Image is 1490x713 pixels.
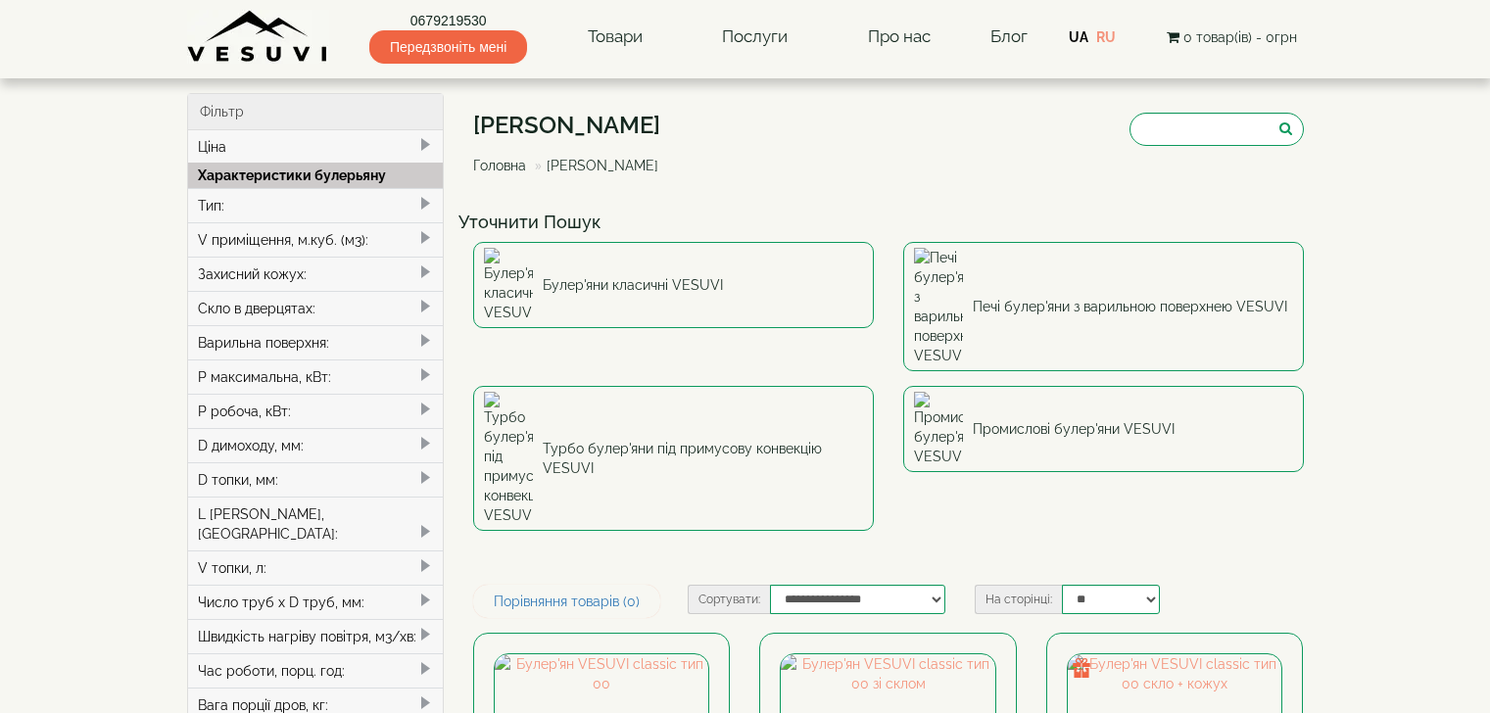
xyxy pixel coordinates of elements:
[1161,26,1303,48] button: 0 товар(ів) - 0грн
[188,257,444,291] div: Захисний кожух:
[369,11,527,30] a: 0679219530
[1069,29,1088,45] a: UA
[473,386,874,531] a: Турбо булер'яни під примусову конвекцію VESUVI Турбо булер'яни під примусову конвекцію VESUVI
[473,585,660,618] a: Порівняння товарів (0)
[188,188,444,222] div: Тип:
[530,156,658,175] li: [PERSON_NAME]
[188,222,444,257] div: V приміщення, м.куб. (м3):
[188,550,444,585] div: V топки, л:
[848,15,950,60] a: Про нас
[188,619,444,653] div: Швидкість нагріву повітря, м3/хв:
[688,585,770,614] label: Сортувати:
[188,394,444,428] div: P робоча, кВт:
[484,248,533,322] img: Булер'яни класичні VESUVI
[188,497,444,550] div: L [PERSON_NAME], [GEOGRAPHIC_DATA]:
[188,130,444,164] div: Ціна
[975,585,1062,614] label: На сторінці:
[188,94,444,130] div: Фільтр
[188,163,444,188] div: Характеристики булерьяну
[903,242,1304,371] a: Печі булер'яни з варильною поверхнею VESUVI Печі булер'яни з варильною поверхнею VESUVI
[473,158,526,173] a: Головна
[1072,658,1091,678] img: gift
[458,213,1319,232] h4: Уточнити Пошук
[187,10,329,64] img: Завод VESUVI
[473,242,874,328] a: Булер'яни класичні VESUVI Булер'яни класичні VESUVI
[702,15,807,60] a: Послуги
[473,113,673,138] h1: [PERSON_NAME]
[903,386,1304,472] a: Промислові булер'яни VESUVI Промислові булер'яни VESUVI
[188,462,444,497] div: D топки, мм:
[188,359,444,394] div: P максимальна, кВт:
[1096,29,1116,45] a: RU
[484,392,533,525] img: Турбо булер'яни під примусову конвекцію VESUVI
[188,291,444,325] div: Скло в дверцятах:
[914,248,963,365] img: Печі булер'яни з варильною поверхнею VESUVI
[188,585,444,619] div: Число труб x D труб, мм:
[568,15,662,60] a: Товари
[188,325,444,359] div: Варильна поверхня:
[914,392,963,466] img: Промислові булер'яни VESUVI
[369,30,527,64] span: Передзвоніть мені
[188,653,444,688] div: Час роботи, порц. год:
[188,428,444,462] div: D димоходу, мм:
[1183,29,1297,45] span: 0 товар(ів) - 0грн
[990,26,1028,46] a: Блог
